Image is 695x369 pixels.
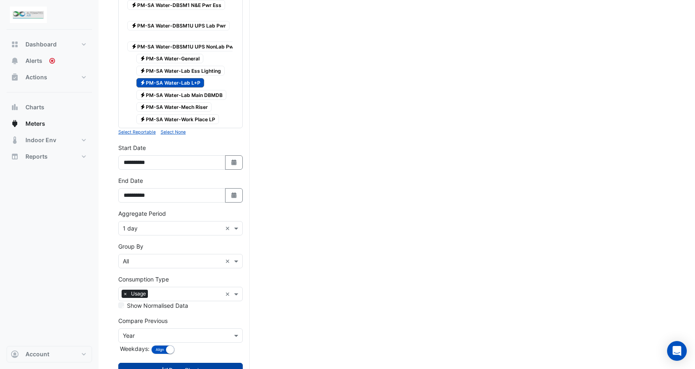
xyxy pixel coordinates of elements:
[136,114,219,124] span: PM-SA Water-Work Place LP
[7,346,92,362] button: Account
[118,129,156,135] small: Select Reportable
[11,57,19,65] app-icon: Alerts
[225,257,232,265] span: Clear
[127,42,239,51] span: PM-SA Water-DBSM1U UPS NonLab Pwr
[140,67,146,74] fa-icon: Electricity
[131,23,137,29] fa-icon: Electricity
[131,43,137,49] fa-icon: Electricity
[140,55,146,62] fa-icon: Electricity
[25,136,56,144] span: Indoor Env
[7,115,92,132] button: Meters
[7,132,92,148] button: Indoor Env
[25,40,57,48] span: Dashboard
[140,104,146,110] fa-icon: Electricity
[230,192,238,199] fa-icon: Select Date
[25,103,44,111] span: Charts
[140,80,146,86] fa-icon: Electricity
[127,301,188,310] label: Show Normalised Data
[25,152,48,161] span: Reports
[118,176,143,185] label: End Date
[161,129,186,135] small: Select None
[11,73,19,81] app-icon: Actions
[7,148,92,165] button: Reports
[11,152,19,161] app-icon: Reports
[11,136,19,144] app-icon: Indoor Env
[11,40,19,48] app-icon: Dashboard
[230,159,238,166] fa-icon: Select Date
[161,128,186,136] button: Select None
[10,7,47,23] img: Company Logo
[118,242,143,251] label: Group By
[11,120,19,128] app-icon: Meters
[118,275,169,284] label: Consumption Type
[11,103,19,111] app-icon: Charts
[225,224,232,233] span: Clear
[118,143,146,152] label: Start Date
[7,36,92,53] button: Dashboard
[118,209,166,218] label: Aggregate Period
[140,92,146,98] fa-icon: Electricity
[118,128,156,136] button: Select Reportable
[118,316,168,325] label: Compare Previous
[7,99,92,115] button: Charts
[48,57,56,65] div: Tooltip anchor
[136,78,205,88] span: PM-SA Water-Lab L+P
[25,57,42,65] span: Alerts
[136,54,204,64] span: PM-SA Water-General
[131,2,137,8] fa-icon: Electricity
[136,66,225,76] span: PM-SA Water-Lab Ess Lighting
[7,69,92,85] button: Actions
[140,116,146,122] fa-icon: Electricity
[129,290,148,298] span: Usage
[136,90,227,100] span: PM-SA Water-Lab Main DBMDB
[25,350,49,358] span: Account
[225,290,232,298] span: Clear
[122,290,129,298] span: ×
[136,102,212,112] span: PM-SA Water-Mech Riser
[25,120,45,128] span: Meters
[118,344,150,353] label: Weekdays:
[667,341,687,361] div: Open Intercom Messenger
[127,21,230,31] span: PM-SA Water-DBSM1U UPS Lab Pwr
[7,53,92,69] button: Alerts
[25,73,47,81] span: Actions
